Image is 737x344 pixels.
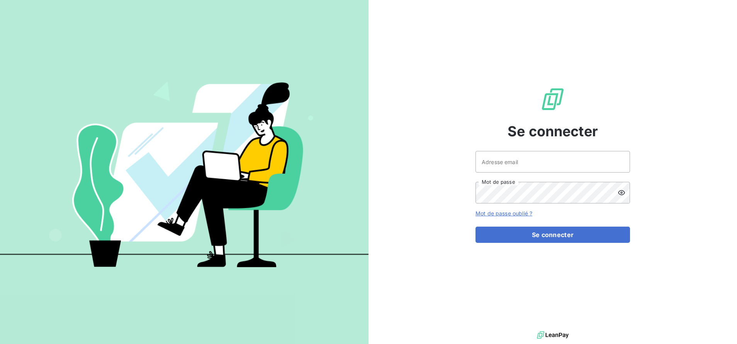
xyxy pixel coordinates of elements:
input: placeholder [475,151,630,173]
a: Mot de passe oublié ? [475,210,532,217]
img: logo [537,329,569,341]
img: Logo LeanPay [540,87,565,112]
span: Se connecter [508,121,598,142]
button: Se connecter [475,227,630,243]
